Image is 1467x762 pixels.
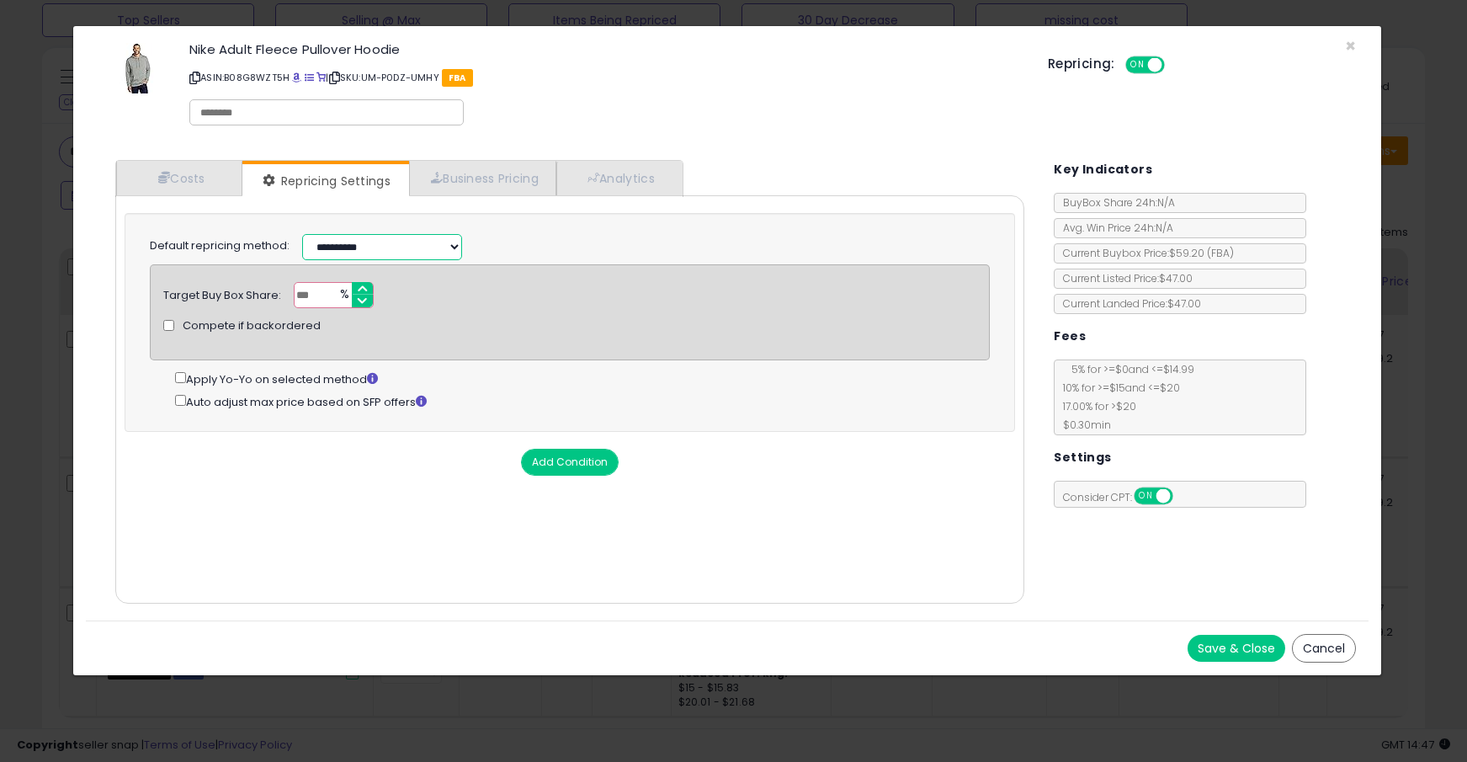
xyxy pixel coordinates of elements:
[1055,246,1234,260] span: Current Buybox Price:
[292,71,301,84] a: BuyBox page
[175,392,990,411] div: Auto adjust max price based on SFP offers
[1055,418,1111,432] span: $0.30 min
[305,71,314,84] a: All offer listings
[1292,634,1356,663] button: Cancel
[1063,362,1194,376] span: 5 % for >= $0 and <= $14.99
[1055,381,1180,395] span: 10 % for >= $15 and <= $20
[1161,58,1188,72] span: OFF
[1188,635,1285,662] button: Save & Close
[1055,221,1173,235] span: Avg. Win Price 24h: N/A
[1054,447,1111,468] h5: Settings
[1054,159,1152,180] h5: Key Indicators
[1171,489,1198,504] span: OFF
[1055,399,1136,413] span: 17.00 % for > $20
[242,164,407,198] a: Repricing Settings
[116,161,242,195] a: Costs
[1055,490,1195,504] span: Consider CPT:
[150,238,290,254] label: Default repricing method:
[163,282,281,304] div: Target Buy Box Share:
[113,43,163,93] img: 411AkzK3Z1L._SL60_.jpg
[1055,271,1193,285] span: Current Listed Price: $47.00
[409,161,556,195] a: Business Pricing
[183,318,321,334] span: Compete if backordered
[1054,326,1086,347] h5: Fees
[1207,246,1234,260] span: ( FBA )
[1135,489,1156,504] span: ON
[1345,34,1356,58] span: ×
[189,64,1023,91] p: ASIN: B08G8WZT5H | SKU: UM-P0DZ-UMHY
[442,69,473,87] span: FBA
[1048,57,1115,71] h5: Repricing:
[1169,246,1234,260] span: $59.20
[175,369,990,388] div: Apply Yo-Yo on selected method
[1127,58,1148,72] span: ON
[330,283,357,308] span: %
[1055,195,1175,210] span: BuyBox Share 24h: N/A
[316,71,326,84] a: Your listing only
[1055,296,1201,311] span: Current Landed Price: $47.00
[521,449,619,476] button: Add Condition
[556,161,681,195] a: Analytics
[189,43,1023,56] h3: Nike Adult Fleece Pullover Hoodie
